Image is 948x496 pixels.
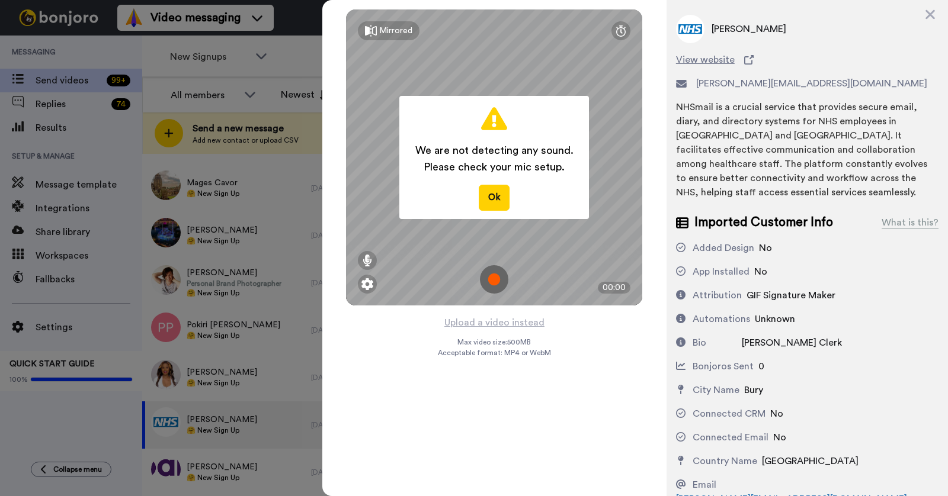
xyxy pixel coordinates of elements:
div: Added Design [693,241,754,255]
div: Bio [693,336,706,350]
span: Max video size: 500 MB [457,337,531,347]
div: Country Name [693,454,757,468]
span: Imported Customer Info [694,214,833,231]
span: Unknown [755,314,795,324]
div: Connected Email [693,430,768,445]
button: Upload a video instead [441,315,548,330]
div: What is this? [882,215,939,230]
span: Bury [744,385,763,395]
div: Automations [693,312,750,326]
span: Please check your mic setup. [415,159,574,175]
button: Ok [479,185,510,210]
span: 0 [758,362,764,371]
div: 00:00 [598,282,630,294]
span: No [759,243,772,253]
div: Email [693,478,716,492]
span: Acceptable format: MP4 or WebM [438,348,551,357]
span: GIF Signature Maker [747,291,835,300]
span: No [773,433,786,442]
img: ic_record_start.svg [480,265,508,294]
div: App Installed [693,265,750,279]
span: We are not detecting any sound. [415,142,574,159]
img: ic_gear.svg [361,278,373,290]
div: Bonjoros Sent [693,359,754,373]
div: Connected CRM [693,407,766,421]
div: NHSmail is a crucial service that provides secure email, diary, and directory systems for NHS emp... [676,100,939,199]
div: Attribution [693,288,742,302]
span: No [770,409,783,418]
span: [GEOGRAPHIC_DATA] [762,456,859,466]
span: No [754,267,767,276]
span: [PERSON_NAME][EMAIL_ADDRESS][DOMAIN_NAME] [696,76,927,91]
div: City Name [693,383,739,397]
span: [PERSON_NAME] Clerk [742,338,842,347]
